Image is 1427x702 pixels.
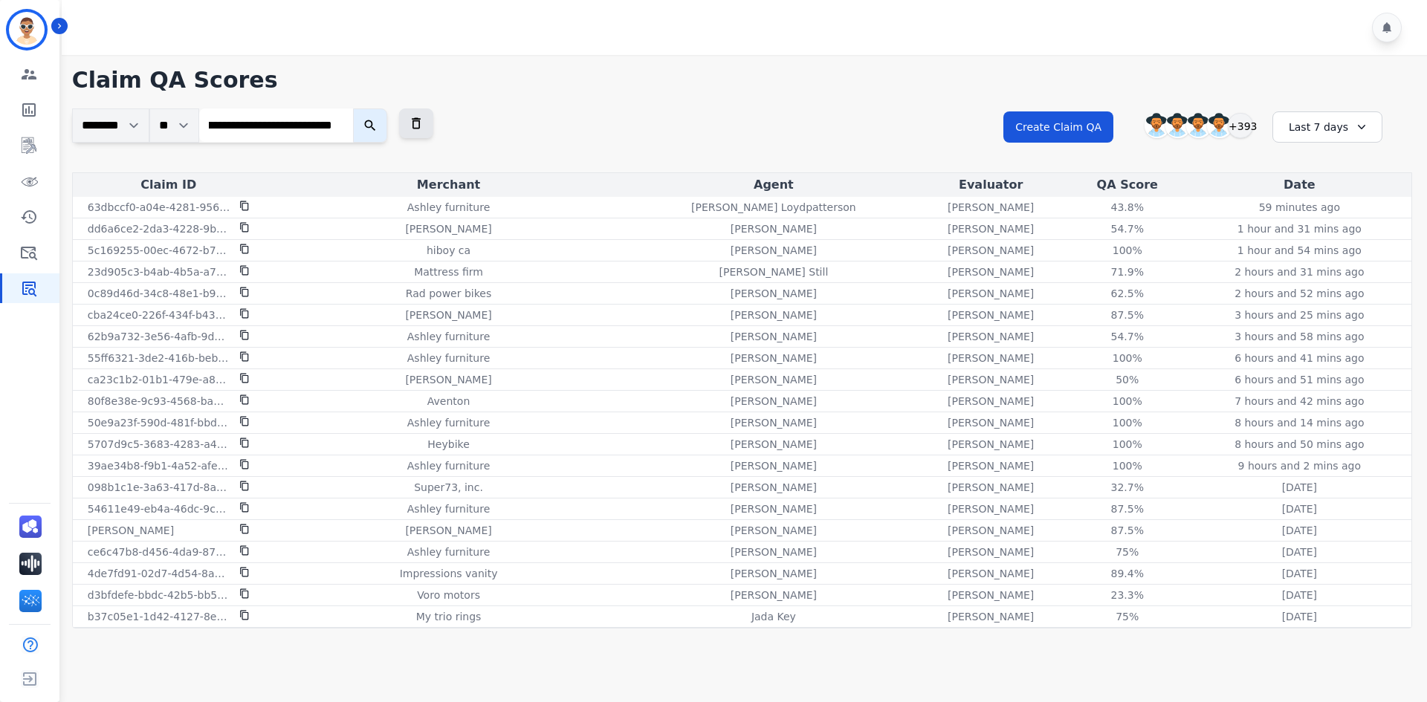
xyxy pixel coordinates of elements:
[948,458,1034,473] p: [PERSON_NAME]
[948,264,1034,279] p: [PERSON_NAME]
[405,372,491,387] p: [PERSON_NAME]
[731,286,817,301] p: [PERSON_NAME]
[1094,437,1161,452] div: 100%
[731,372,817,387] p: [PERSON_NAME]
[1228,113,1253,138] div: +393
[948,588,1034,602] p: [PERSON_NAME]
[414,264,483,279] p: Mattress firm
[1235,264,1364,279] p: 2 hours and 31 mins ago
[1237,243,1362,258] p: 1 hour and 54 mins ago
[1094,458,1161,473] div: 100%
[731,458,817,473] p: [PERSON_NAME]
[948,501,1034,516] p: [PERSON_NAME]
[1282,609,1317,624] p: [DATE]
[948,480,1034,495] p: [PERSON_NAME]
[731,415,817,430] p: [PERSON_NAME]
[1094,329,1161,344] div: 54.7%
[1235,415,1364,430] p: 8 hours and 14 mins ago
[1282,566,1317,581] p: [DATE]
[948,329,1034,344] p: [PERSON_NAME]
[88,458,230,473] p: 39ae34b8-f9b1-4a52-afe7-60d0af9472fc
[1094,243,1161,258] div: 100%
[405,523,491,538] p: [PERSON_NAME]
[1094,394,1161,409] div: 100%
[1094,372,1161,387] div: 50%
[88,200,230,215] p: 63dbccf0-a04e-4281-9566-3604ce78819b
[268,176,630,194] div: Merchant
[72,67,1412,94] h1: Claim QA Scores
[88,415,230,430] p: 50e9a23f-590d-481f-bbd1-1426489c3238
[731,437,817,452] p: [PERSON_NAME]
[948,221,1034,236] p: [PERSON_NAME]
[88,566,230,581] p: 4de7fd91-02d7-4d54-8a88-8e3b1cb309ed
[1235,437,1364,452] p: 8 hours and 50 mins ago
[1094,351,1161,365] div: 100%
[1235,351,1364,365] p: 6 hours and 41 mins ago
[1235,286,1364,301] p: 2 hours and 52 mins ago
[918,176,1064,194] div: Evaluator
[1272,111,1382,143] div: Last 7 days
[948,372,1034,387] p: [PERSON_NAME]
[1282,501,1317,516] p: [DATE]
[948,545,1034,559] p: [PERSON_NAME]
[88,480,230,495] p: 098b1c1e-3a63-417d-8a72-5d5625b7d32d
[416,609,482,624] p: My trio rings
[1094,308,1161,322] div: 87.5%
[88,523,174,538] p: [PERSON_NAME]
[948,243,1034,258] p: [PERSON_NAME]
[1094,221,1161,236] div: 54.7%
[407,329,490,344] p: Ashley furniture
[88,243,230,258] p: 5c169255-00ec-4672-b707-1fd8dfd7539c
[731,394,817,409] p: [PERSON_NAME]
[731,221,817,236] p: [PERSON_NAME]
[1238,458,1362,473] p: 9 hours and 2 mins ago
[948,308,1034,322] p: [PERSON_NAME]
[1259,200,1340,215] p: 59 minutes ago
[1094,264,1161,279] div: 71.9%
[407,200,490,215] p: Ashley furniture
[88,221,230,236] p: dd6a6ce2-2da3-4228-9bd3-5334072cf288
[948,566,1034,581] p: [PERSON_NAME]
[88,545,230,559] p: ce6c47b8-d456-4da9-87b0-2a967471da35
[1235,308,1364,322] p: 3 hours and 25 mins ago
[407,458,490,473] p: Ashley furniture
[731,480,817,495] p: [PERSON_NAME]
[1094,523,1161,538] div: 87.5%
[731,523,817,538] p: [PERSON_NAME]
[88,437,230,452] p: 5707d9c5-3683-4283-a4d4-977aa454553b
[407,415,490,430] p: Ashley furniture
[88,308,230,322] p: cba24ce0-226f-434f-b432-ca22bc493fc1
[407,545,490,559] p: Ashley furniture
[1282,480,1317,495] p: [DATE]
[948,415,1034,430] p: [PERSON_NAME]
[731,351,817,365] p: [PERSON_NAME]
[731,501,817,516] p: [PERSON_NAME]
[88,588,230,602] p: d3bfdefe-bbdc-42b5-bb55-76aa87d26556
[88,394,230,409] p: 80f8e38e-9c93-4568-babb-018cc22c9f08
[88,286,230,301] p: 0c89d46d-34c8-48e1-b9ee-6a852c75f44d
[1235,394,1364,409] p: 7 hours and 42 mins ago
[1070,176,1185,194] div: QA Score
[1094,566,1161,581] div: 89.4%
[427,437,469,452] p: Heybike
[691,200,856,215] p: [PERSON_NAME] Loydpatterson
[1094,588,1161,602] div: 23.3%
[1094,545,1161,559] div: 75%
[731,329,817,344] p: [PERSON_NAME]
[751,609,796,624] p: Jada Key
[948,523,1034,538] p: [PERSON_NAME]
[88,351,230,365] p: 55ff6321-3de2-416b-bebc-8e6b7051b7a6
[1237,221,1362,236] p: 1 hour and 31 mins ago
[719,264,829,279] p: [PERSON_NAME] Still
[731,243,817,258] p: [PERSON_NAME]
[1003,111,1113,143] button: Create Claim QA
[88,609,230,624] p: b37c05e1-1d42-4127-8e6e-7b2f4e561c39
[948,394,1034,409] p: [PERSON_NAME]
[405,308,491,322] p: [PERSON_NAME]
[1235,329,1364,344] p: 3 hours and 58 mins ago
[1094,286,1161,301] div: 62.5%
[1094,415,1161,430] div: 100%
[635,176,911,194] div: Agent
[1094,480,1161,495] div: 32.7%
[88,501,230,516] p: 54611e49-eb4a-46dc-9c6b-3342115a6d4e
